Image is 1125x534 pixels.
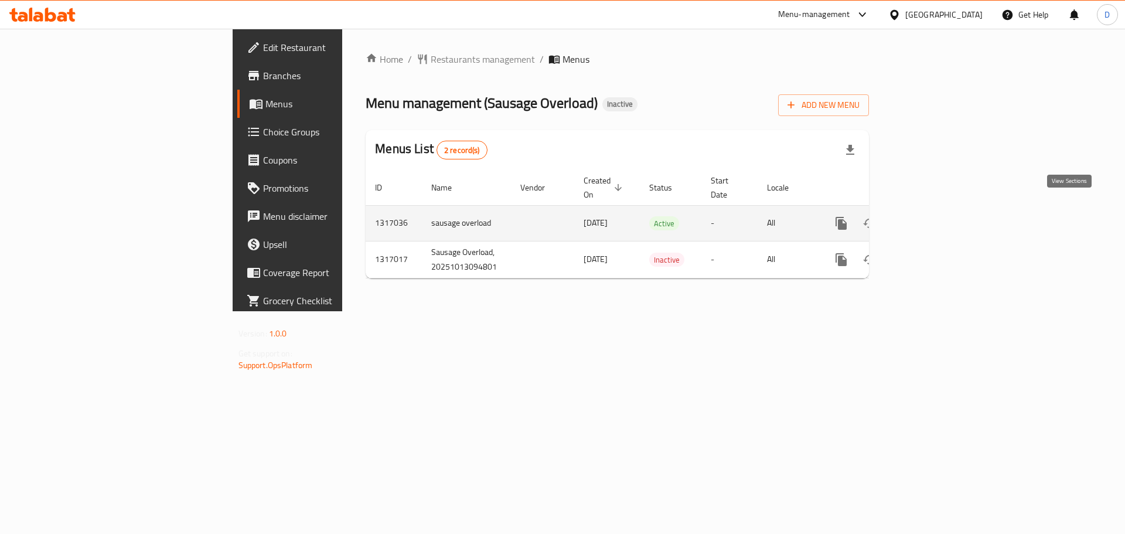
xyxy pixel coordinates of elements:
[818,170,949,206] th: Actions
[649,217,679,230] span: Active
[520,181,560,195] span: Vendor
[437,141,487,159] div: Total records count
[237,259,421,287] a: Coverage Report
[827,209,855,237] button: more
[562,52,589,66] span: Menus
[237,202,421,230] a: Menu disclaimer
[1104,8,1110,21] span: D
[375,181,397,195] span: ID
[263,125,411,139] span: Choice Groups
[758,205,818,241] td: All
[422,241,511,278] td: Sausage Overload, 20251013094801
[711,174,744,202] span: Start Date
[237,174,421,202] a: Promotions
[778,8,850,22] div: Menu-management
[269,326,287,341] span: 1.0.0
[827,246,855,274] button: more
[855,246,884,274] button: Change Status
[584,215,608,230] span: [DATE]
[584,174,626,202] span: Created On
[366,52,869,66] nav: breadcrumb
[649,216,679,230] div: Active
[238,358,313,373] a: Support.OpsPlatform
[263,181,411,195] span: Promotions
[237,287,421,315] a: Grocery Checklist
[767,181,804,195] span: Locale
[836,136,864,164] div: Export file
[366,90,598,116] span: Menu management ( Sausage Overload )
[263,69,411,83] span: Branches
[431,181,467,195] span: Name
[437,145,487,156] span: 2 record(s)
[237,33,421,62] a: Edit Restaurant
[778,94,869,116] button: Add New Menu
[417,52,535,66] a: Restaurants management
[649,181,687,195] span: Status
[602,97,637,111] div: Inactive
[263,266,411,280] span: Coverage Report
[540,52,544,66] li: /
[237,90,421,118] a: Menus
[422,205,511,241] td: sausage overload
[787,98,860,113] span: Add New Menu
[905,8,983,21] div: [GEOGRAPHIC_DATA]
[265,97,411,111] span: Menus
[238,326,267,341] span: Version:
[263,153,411,167] span: Coupons
[237,146,421,174] a: Coupons
[263,237,411,251] span: Upsell
[263,294,411,308] span: Grocery Checklist
[263,209,411,223] span: Menu disclaimer
[602,99,637,109] span: Inactive
[237,62,421,90] a: Branches
[375,140,487,159] h2: Menus List
[855,209,884,237] button: Change Status
[431,52,535,66] span: Restaurants management
[238,346,292,361] span: Get support on:
[649,253,684,267] span: Inactive
[701,205,758,241] td: -
[758,241,818,278] td: All
[237,118,421,146] a: Choice Groups
[263,40,411,55] span: Edit Restaurant
[701,241,758,278] td: -
[237,230,421,259] a: Upsell
[584,251,608,267] span: [DATE]
[366,170,949,278] table: enhanced table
